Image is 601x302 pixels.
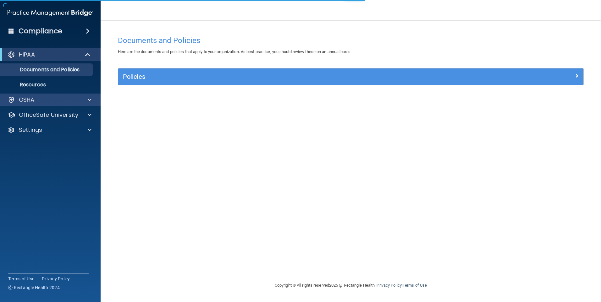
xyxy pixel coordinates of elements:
[8,96,91,104] a: OSHA
[377,283,401,288] a: Privacy Policy
[236,275,466,295] div: Copyright © All rights reserved 2025 @ Rectangle Health | |
[8,276,34,282] a: Terms of Use
[19,126,42,134] p: Settings
[19,27,62,35] h4: Compliance
[8,284,60,291] span: Ⓒ Rectangle Health 2024
[123,72,579,82] a: Policies
[42,276,70,282] a: Privacy Policy
[118,49,351,54] span: Here are the documents and policies that apply to your organization. As best practice, you should...
[8,126,91,134] a: Settings
[19,51,35,58] p: HIPAA
[8,51,91,58] a: HIPAA
[8,111,91,119] a: OfficeSafe University
[403,283,427,288] a: Terms of Use
[19,111,78,119] p: OfficeSafe University
[19,96,35,104] p: OSHA
[118,36,584,45] h4: Documents and Policies
[4,67,90,73] p: Documents and Policies
[123,73,462,80] h5: Policies
[4,82,90,88] p: Resources
[8,7,93,19] img: PMB logo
